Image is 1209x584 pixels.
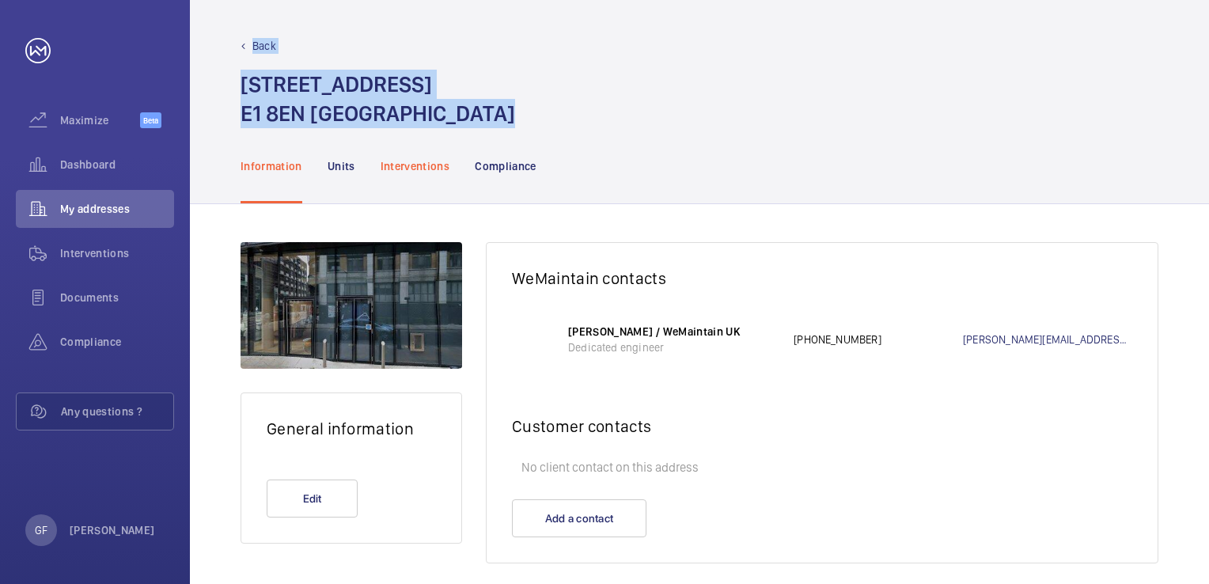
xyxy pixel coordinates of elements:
p: Compliance [475,158,536,174]
span: Documents [60,290,174,305]
p: [PHONE_NUMBER] [794,332,963,347]
span: Any questions ? [61,404,173,419]
p: [PERSON_NAME] [70,522,155,538]
h1: [STREET_ADDRESS] E1 8EN [GEOGRAPHIC_DATA] [241,70,515,128]
p: [PERSON_NAME] / WeMaintain UK [568,324,778,339]
span: Beta [140,112,161,128]
p: Units [328,158,355,174]
p: Dedicated engineer [568,339,778,355]
h2: General information [267,419,436,438]
a: [PERSON_NAME][EMAIL_ADDRESS][PERSON_NAME][DOMAIN_NAME] [963,332,1132,347]
h2: WeMaintain contacts [512,268,1132,288]
button: Add a contact [512,499,646,537]
span: Interventions [60,245,174,261]
p: Back [252,38,276,54]
span: My addresses [60,201,174,217]
span: Compliance [60,334,174,350]
p: Interventions [381,158,450,174]
p: No client contact on this address [512,452,1132,484]
h2: Customer contacts [512,416,1132,436]
button: Edit [267,480,358,518]
p: Information [241,158,302,174]
span: Maximize [60,112,140,128]
span: Dashboard [60,157,174,173]
p: GF [35,522,47,538]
